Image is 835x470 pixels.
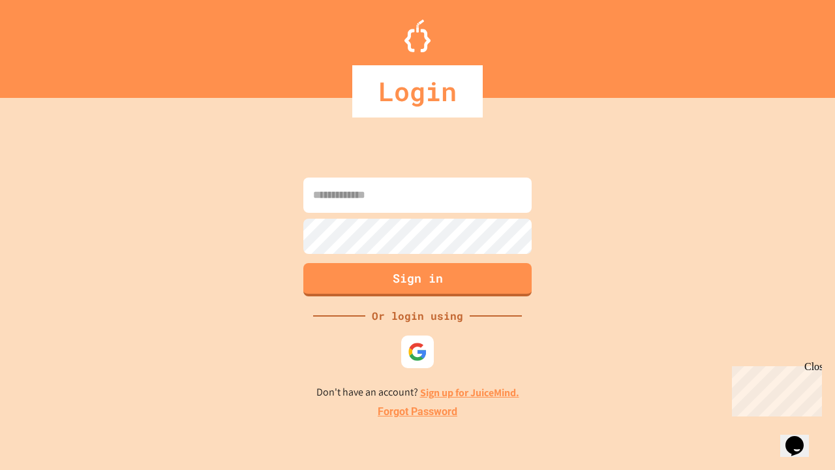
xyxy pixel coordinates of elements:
img: Logo.svg [404,20,431,52]
button: Sign in [303,263,532,296]
div: Or login using [365,308,470,324]
div: Login [352,65,483,117]
iframe: chat widget [727,361,822,416]
iframe: chat widget [780,418,822,457]
a: Sign up for JuiceMind. [420,386,519,399]
div: Chat with us now!Close [5,5,90,83]
img: google-icon.svg [408,342,427,362]
a: Forgot Password [378,404,457,420]
p: Don't have an account? [316,384,519,401]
